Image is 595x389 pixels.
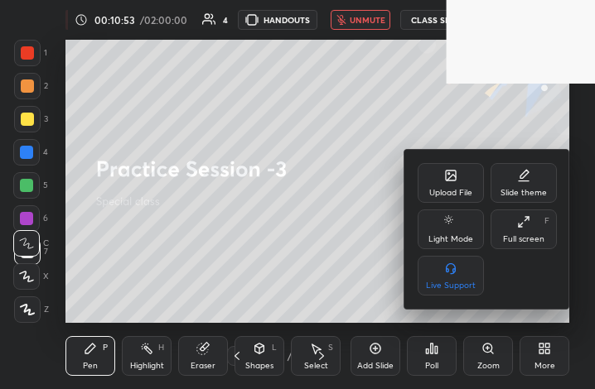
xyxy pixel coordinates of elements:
div: Light Mode [428,235,473,243]
div: F [544,217,549,225]
div: Full screen [503,235,544,243]
div: Upload File [429,189,472,197]
div: Live Support [426,281,476,290]
div: Slide theme [501,189,547,197]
